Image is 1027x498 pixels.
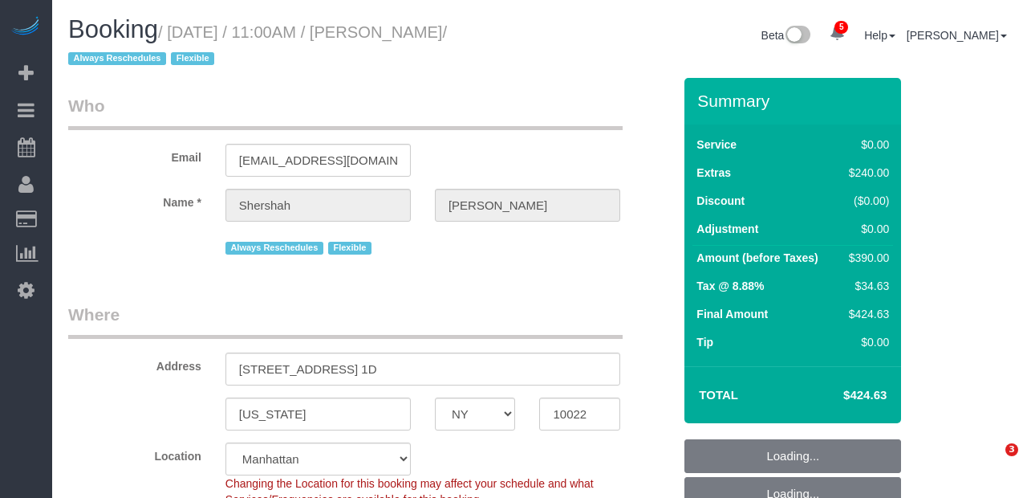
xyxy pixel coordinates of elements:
span: Always Reschedules [225,242,323,255]
div: $0.00 [842,221,889,237]
h4: $424.63 [795,389,887,402]
input: Email [225,144,411,177]
div: $34.63 [842,278,889,294]
div: $390.00 [842,250,889,266]
legend: Who [68,94,623,130]
label: Address [56,353,213,374]
label: Email [56,144,213,165]
a: Beta [761,29,811,42]
label: Adjustment [696,221,758,237]
label: Name * [56,189,213,210]
small: / [DATE] / 11:00AM / [PERSON_NAME] [68,23,447,68]
label: Discount [696,193,745,209]
a: 5 [822,16,853,51]
span: Flexible [328,242,371,255]
a: [PERSON_NAME] [907,29,1007,42]
span: 3 [1005,443,1018,456]
img: New interface [784,26,810,47]
img: Automaid Logo [10,16,42,39]
label: Tax @ 8.88% [696,278,764,294]
span: Flexible [171,52,214,65]
label: Location [56,443,213,464]
div: $424.63 [842,306,889,322]
label: Service [696,137,737,153]
label: Extras [696,165,731,181]
legend: Where [68,303,623,339]
label: Tip [696,334,713,350]
span: Always Reschedules [68,52,166,65]
input: Zip Code [539,398,620,431]
input: City [225,398,411,431]
h3: Summary [697,92,893,110]
label: Amount (before Taxes) [696,250,818,266]
strong: Total [699,388,738,402]
div: $0.00 [842,334,889,350]
input: First Name [225,189,411,222]
input: Last Name [435,189,620,222]
div: $0.00 [842,137,889,153]
span: Booking [68,15,158,43]
div: $240.00 [842,165,889,181]
span: 5 [834,21,848,34]
div: ($0.00) [842,193,889,209]
label: Final Amount [696,306,768,322]
a: Help [864,29,895,42]
iframe: Intercom live chat [972,443,1011,482]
